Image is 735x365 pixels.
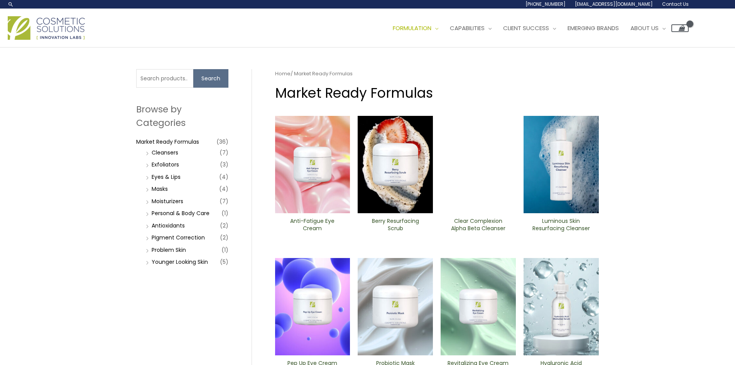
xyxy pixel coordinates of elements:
nav: Site Navigation [381,17,689,40]
span: [EMAIL_ADDRESS][DOMAIN_NAME] [575,1,653,7]
img: Hyaluronic moisturizer Serum [524,258,599,355]
button: Search [193,69,228,88]
a: Moisturizers [152,197,183,205]
nav: Breadcrumb [275,69,599,78]
a: Exfoliators [152,161,179,168]
span: (1) [221,208,228,219]
span: [PHONE_NUMBER] [525,1,566,7]
span: Capabilities [450,24,485,32]
a: Home [275,70,291,77]
a: Cleansers [152,149,178,156]
span: (3) [220,159,228,170]
a: Formulation [387,17,444,40]
a: View Shopping Cart, empty [671,24,689,32]
span: Formulation [393,24,431,32]
h2: Browse by Categories [136,103,228,129]
span: (5) [220,256,228,267]
a: Luminous Skin Resurfacing ​Cleanser [530,217,592,235]
h2: Clear Complexion Alpha Beta ​Cleanser [447,217,509,232]
a: Antioxidants [152,222,185,229]
a: Younger Looking Skin [152,258,208,266]
span: (7) [220,147,228,158]
span: (4) [219,183,228,194]
a: Berry Resurfacing Scrub [364,217,426,235]
span: (1) [221,244,228,255]
h2: Berry Resurfacing Scrub [364,217,426,232]
span: Client Success [503,24,549,32]
span: About Us [630,24,659,32]
a: Problem Skin [152,246,186,254]
span: (4) [219,171,228,182]
a: Market Ready Formulas [136,138,199,146]
span: (7) [220,196,228,207]
img: Pep Up Eye Cream [275,258,350,355]
a: Search icon link [8,1,14,7]
h2: Luminous Skin Resurfacing ​Cleanser [530,217,592,232]
span: (36) [216,136,228,147]
a: Eyes & Lips [152,173,181,181]
img: Luminous Skin Resurfacing ​Cleanser [524,116,599,213]
h2: Anti-Fatigue Eye Cream [281,217,343,232]
a: Masks [152,185,168,193]
span: (2) [220,232,228,243]
a: Personal & Body Care [152,209,210,217]
a: Anti-Fatigue Eye Cream [281,217,343,235]
img: Clear Complexion Alpha Beta ​Cleanser [441,116,516,213]
a: Capabilities [444,17,497,40]
a: Clear Complexion Alpha Beta ​Cleanser [447,217,509,235]
img: Cosmetic Solutions Logo [8,16,85,40]
a: Emerging Brands [562,17,625,40]
a: Client Success [497,17,562,40]
img: Revitalizing ​Eye Cream [441,258,516,355]
span: (2) [220,220,228,231]
img: Berry Resurfacing Scrub [358,116,433,213]
h1: Market Ready Formulas [275,83,599,102]
img: Anti Fatigue Eye Cream [275,116,350,213]
img: Probiotic Mask [358,258,433,355]
a: About Us [625,17,671,40]
span: Contact Us [662,1,689,7]
span: Emerging Brands [568,24,619,32]
a: PIgment Correction [152,234,205,241]
input: Search products… [136,69,193,88]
